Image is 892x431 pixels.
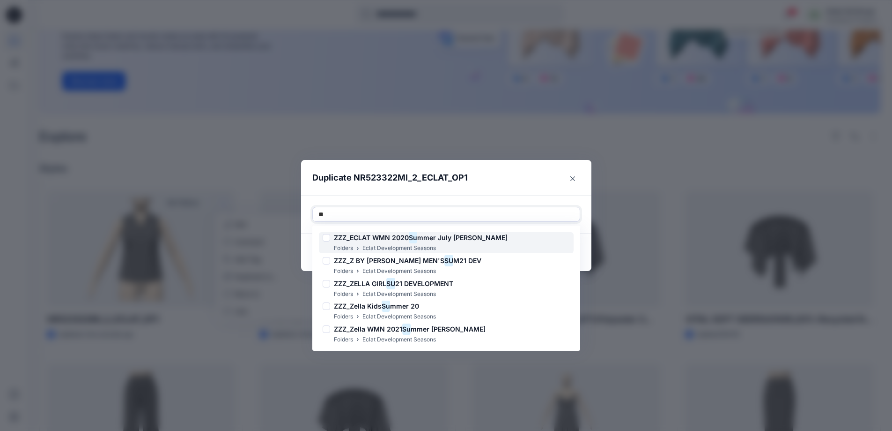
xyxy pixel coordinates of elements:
[362,243,436,253] p: Eclat Development Seasons
[395,280,453,287] span: 21 DEVELOPMENT
[312,171,468,184] p: Duplicate NR523322MI_2_ECLAT_OP1
[334,243,353,253] p: Folders
[334,257,444,265] span: ZZZ_Z BY [PERSON_NAME] MEN'S
[362,266,436,276] p: Eclat Development Seasons
[334,289,353,299] p: Folders
[411,325,486,333] span: mmer [PERSON_NAME]
[362,335,436,345] p: Eclat Development Seasons
[390,302,419,310] span: mmer 20
[362,312,436,322] p: Eclat Development Seasons
[386,277,395,290] mark: SU
[334,312,353,322] p: Folders
[334,280,386,287] span: ZZZ_ZELLA GIRL
[417,234,508,242] span: mmer July [PERSON_NAME]
[444,254,453,267] mark: SU
[382,300,390,312] mark: Su
[334,335,353,345] p: Folders
[334,234,409,242] span: ZZZ_ECLAT WMN 2020
[334,302,382,310] span: ZZZ_Zella Kids
[453,257,481,265] span: M21 DEV
[334,325,402,333] span: ZZZ_Zella WMN 2021
[565,171,580,186] button: Close
[402,323,411,335] mark: Su
[362,289,436,299] p: Eclat Development Seasons
[334,266,353,276] p: Folders
[409,231,417,244] mark: Su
